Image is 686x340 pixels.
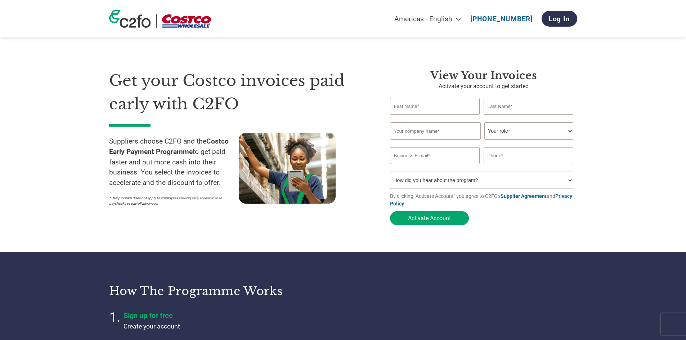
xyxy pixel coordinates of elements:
div: Invalid last name or last name is too long [484,115,574,119]
strong: Costco Early Payment Programme [109,137,229,156]
input: Phone* [484,147,574,164]
div: Inavlid Phone Number [484,165,574,169]
img: supply chain worker [239,133,336,204]
p: By clicking "Activate Account" you agree to C2FO's and [390,192,577,208]
img: c2fo logo [109,10,151,28]
p: *This program does not apply to employees seeking early access to their paychecks or payroll adva... [109,195,232,206]
h3: How the programme works [109,284,334,298]
img: Costco [162,14,211,28]
input: Last Name* [484,98,574,115]
div: Invalid company name or company name is too long [390,140,574,144]
p: Activate your account to get started [390,82,577,91]
p: Suppliers choose C2FO and the to get paid faster and put more cash into their business. You selec... [109,136,239,188]
div: Inavlid Email Address [390,165,480,169]
input: Invalid Email format [390,147,480,164]
h3: View your invoices [390,69,577,82]
p: Create your account [124,322,304,331]
a: Supplier Agreement [501,193,547,199]
a: Privacy Policy [390,193,572,207]
a: Log In [542,11,577,27]
h4: Sign up for free [124,311,304,320]
a: [PHONE_NUMBER] [470,15,533,23]
h1: Get your Costco invoices paid early with C2FO [109,69,368,115]
input: Your company name* [390,122,481,140]
select: Title/Role [484,122,573,140]
button: Activate Account [390,211,469,225]
input: First Name* [390,98,480,115]
div: Invalid first name or first name is too long [390,115,480,119]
